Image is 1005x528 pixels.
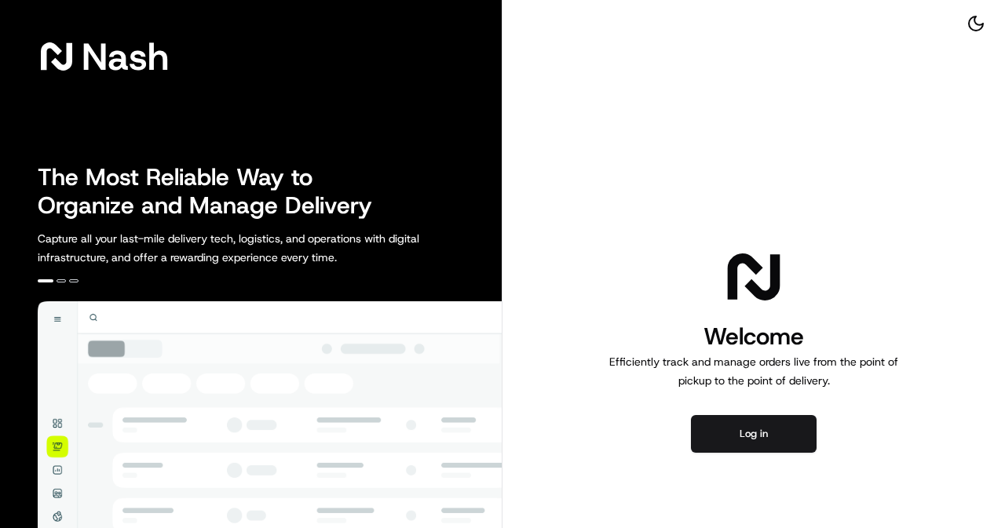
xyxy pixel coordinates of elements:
[38,163,389,220] h2: The Most Reliable Way to Organize and Manage Delivery
[603,352,904,390] p: Efficiently track and manage orders live from the point of pickup to the point of delivery.
[603,321,904,352] h1: Welcome
[38,229,490,267] p: Capture all your last-mile delivery tech, logistics, and operations with digital infrastructure, ...
[691,415,817,453] button: Log in
[82,41,169,72] span: Nash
